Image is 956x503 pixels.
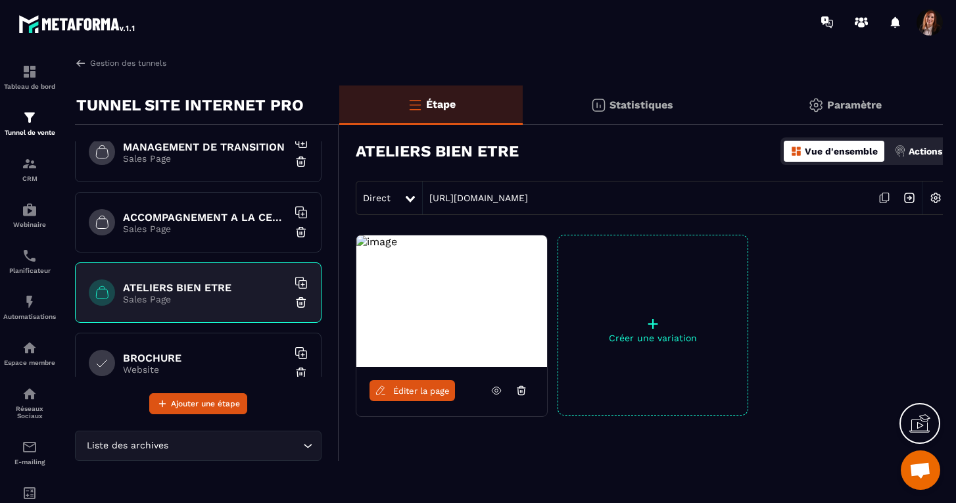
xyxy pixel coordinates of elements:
img: formation [22,110,37,126]
a: [URL][DOMAIN_NAME] [423,193,528,203]
img: accountant [22,485,37,501]
p: Paramètre [827,99,882,111]
p: Créer une variation [558,333,748,343]
p: + [558,314,748,333]
img: trash [295,155,308,168]
p: Réseaux Sociaux [3,405,56,419]
img: dashboard-orange.40269519.svg [790,145,802,157]
a: emailemailE-mailing [3,429,56,475]
p: Statistiques [609,99,673,111]
p: Vue d'ensemble [805,146,878,156]
img: stats.20deebd0.svg [590,97,606,113]
img: actions.d6e523a2.png [894,145,906,157]
a: social-networksocial-networkRéseaux Sociaux [3,376,56,429]
a: Ouvrir le chat [901,450,940,490]
span: Direct [363,193,391,203]
h3: ATELIERS BIEN ETRE [356,142,519,160]
h6: MANAGEMENT DE TRANSITION [123,141,287,153]
p: Sales Page [123,153,287,164]
p: Sales Page [123,224,287,234]
a: formationformationTableau de bord [3,54,56,100]
a: automationsautomationsWebinaire [3,192,56,238]
img: email [22,439,37,455]
img: image [356,235,397,248]
span: Éditer la page [393,386,450,396]
img: formation [22,64,37,80]
p: Automatisations [3,313,56,320]
p: Website [123,364,287,375]
a: Gestion des tunnels [75,57,166,69]
h6: ACCOMPAGNEMENT A LA CERTIFICATION HAS [123,211,287,224]
img: automations [22,340,37,356]
a: Éditer la page [370,380,455,401]
img: automations [22,294,37,310]
span: Ajouter une étape [171,397,240,410]
p: Planificateur [3,267,56,274]
div: Search for option [75,431,322,461]
a: formationformationCRM [3,146,56,192]
img: setting-gr.5f69749f.svg [808,97,824,113]
img: trash [295,226,308,239]
span: Liste des archives [84,439,171,453]
p: Webinaire [3,221,56,228]
p: Espace membre [3,359,56,366]
img: formation [22,156,37,172]
a: formationformationTunnel de vente [3,100,56,146]
img: automations [22,202,37,218]
a: automationsautomationsEspace membre [3,330,56,376]
img: trash [295,296,308,309]
img: arrow [75,57,87,69]
h6: ATELIERS BIEN ETRE [123,281,287,294]
img: bars-o.4a397970.svg [407,97,423,112]
p: Sales Page [123,294,287,304]
a: automationsautomationsAutomatisations [3,284,56,330]
h6: BROCHURE [123,352,287,364]
img: social-network [22,386,37,402]
img: setting-w.858f3a88.svg [923,185,948,210]
img: logo [18,12,137,36]
button: Ajouter une étape [149,393,247,414]
p: Étape [426,98,456,110]
p: CRM [3,175,56,182]
p: E-mailing [3,458,56,466]
p: Tableau de bord [3,83,56,90]
img: scheduler [22,248,37,264]
input: Search for option [171,439,300,453]
p: TUNNEL SITE INTERNET PRO [76,92,304,118]
p: Actions [909,146,942,156]
a: schedulerschedulerPlanificateur [3,238,56,284]
p: Tunnel de vente [3,129,56,136]
img: arrow-next.bcc2205e.svg [897,185,922,210]
img: trash [295,366,308,379]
